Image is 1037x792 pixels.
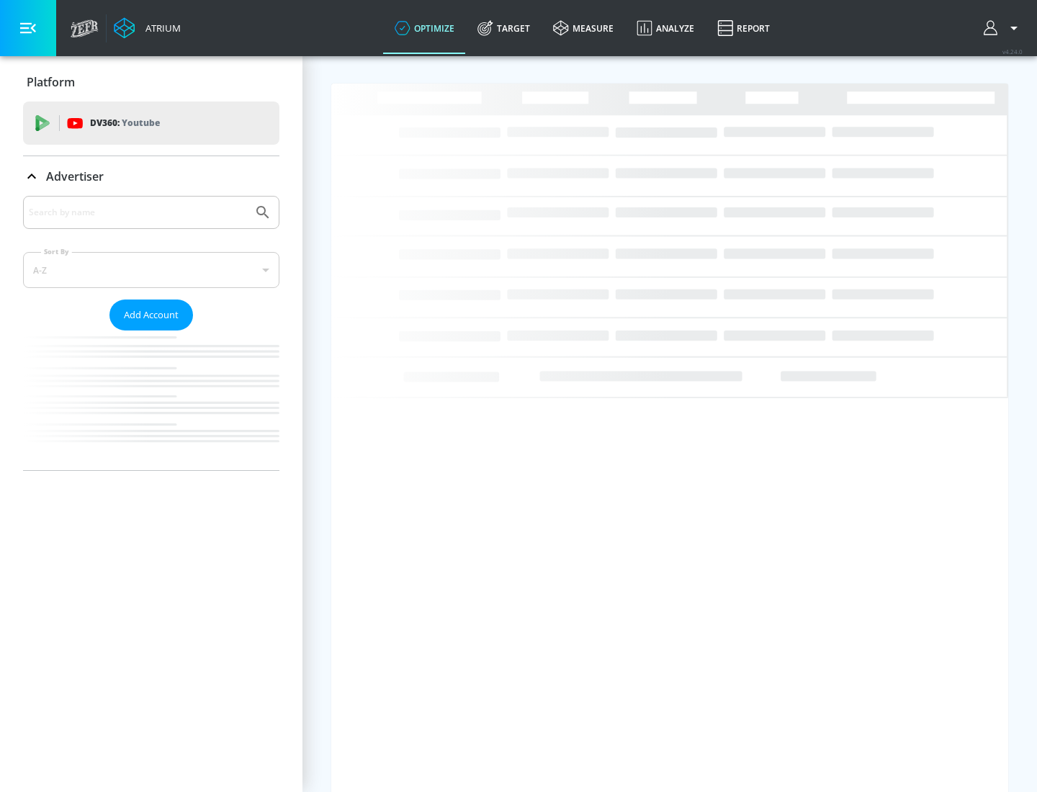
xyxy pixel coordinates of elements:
[124,307,179,323] span: Add Account
[23,330,279,470] nav: list of Advertiser
[140,22,181,35] div: Atrium
[122,115,160,130] p: Youtube
[383,2,466,54] a: optimize
[27,74,75,90] p: Platform
[466,2,542,54] a: Target
[1002,48,1023,55] span: v 4.24.0
[23,102,279,145] div: DV360: Youtube
[23,62,279,102] div: Platform
[41,247,72,256] label: Sort By
[23,156,279,197] div: Advertiser
[706,2,781,54] a: Report
[109,300,193,330] button: Add Account
[46,168,104,184] p: Advertiser
[90,115,160,131] p: DV360:
[542,2,625,54] a: measure
[23,196,279,470] div: Advertiser
[114,17,181,39] a: Atrium
[29,203,247,222] input: Search by name
[625,2,706,54] a: Analyze
[23,252,279,288] div: A-Z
